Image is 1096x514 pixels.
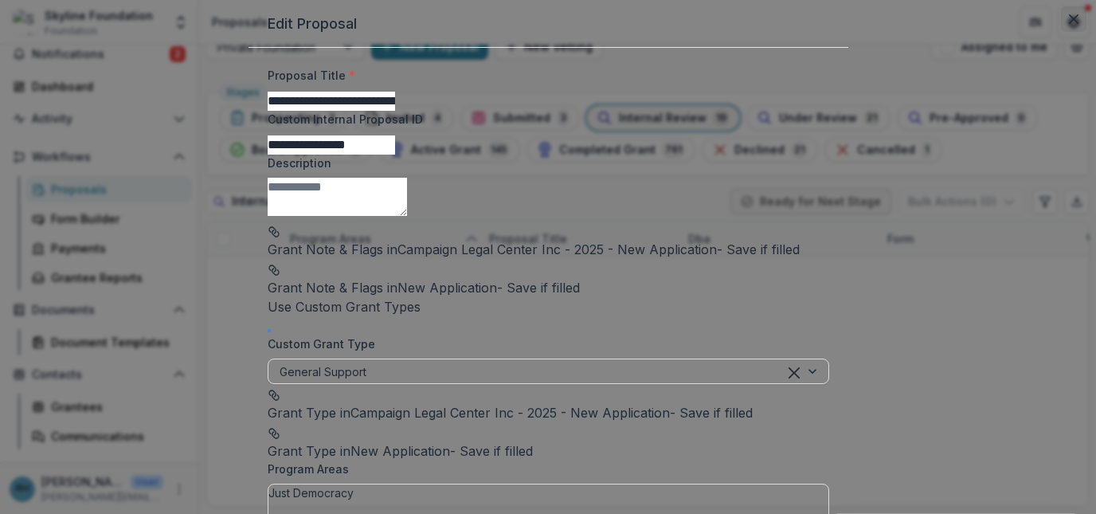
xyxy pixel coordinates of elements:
p: Grant Note & Flags in Campaign Legal Center Inc - 2025 - New Application - Save if filled [268,240,829,259]
label: Custom Grant Type [268,335,820,352]
label: Use Custom Grant Types [268,299,421,315]
p: Grant Type in Campaign Legal Center Inc - 2025 - New Application - Save if filled [268,403,829,422]
label: Custom Internal Proposal ID [268,111,820,128]
label: Description [268,155,820,171]
p: Grant Note & Flags in New Application - Save if filled [268,278,829,297]
button: Close [1061,6,1086,32]
p: Grant Type in New Application - Save if filled [268,441,829,461]
label: Proposal Title [268,67,820,84]
div: Clear selected options [789,363,800,380]
span: Just Democracy [268,486,354,500]
label: Program Areas [268,461,820,477]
